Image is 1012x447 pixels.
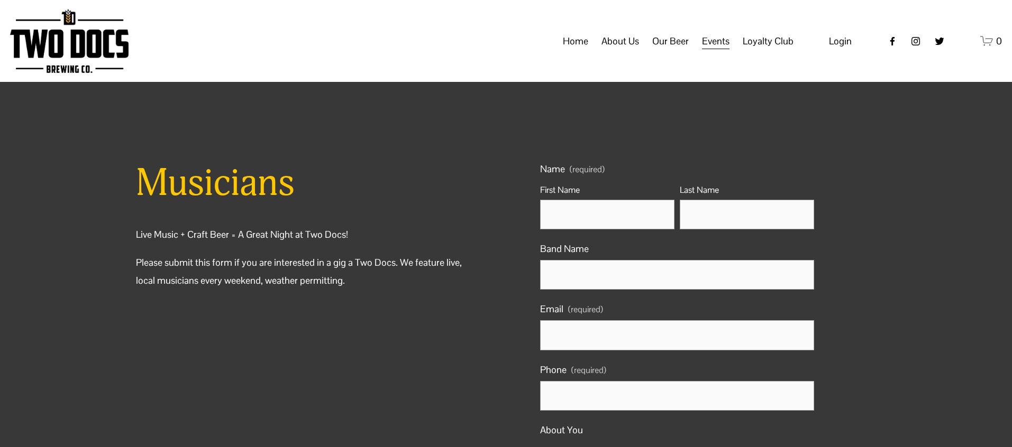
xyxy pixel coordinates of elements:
[601,32,639,50] span: About Us
[934,36,945,46] a: twitter-unauth
[829,32,852,50] a: Login
[652,31,689,51] a: folder dropdown
[568,302,603,318] span: (required)
[996,35,1002,47] span: 0
[570,165,605,174] span: (required)
[136,160,472,207] h2: Musicians
[540,240,589,258] span: Band Name
[702,32,730,50] span: Events
[563,31,588,51] a: Home
[743,32,794,50] span: Loyalty Club
[540,300,563,318] span: Email
[601,31,639,51] a: folder dropdown
[980,34,1002,48] a: 0 items in cart
[680,182,814,200] div: Last Name
[910,36,921,46] a: instagram-unauth
[136,226,472,244] p: Live Music + Craft Beer = A Great Night at Two Docs!
[702,31,730,51] a: folder dropdown
[540,421,583,439] span: About You
[829,35,852,47] span: Login
[10,9,129,73] img: Two Docs Brewing Co.
[652,32,689,50] span: Our Beer
[540,361,567,379] span: Phone
[571,366,606,375] span: (required)
[136,254,472,290] p: Please submit this form if you are interested in a gig a Two Docs. We feature live, local musicia...
[887,36,898,46] a: Facebook
[540,182,674,200] div: First Name
[743,31,794,51] a: folder dropdown
[540,160,565,178] span: Name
